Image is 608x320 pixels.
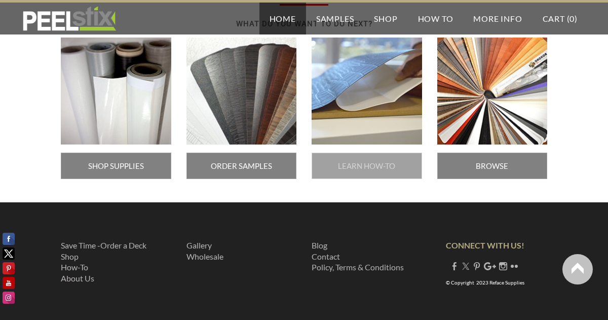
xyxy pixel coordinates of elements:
a: More Info [463,3,532,34]
a: How To [408,3,464,34]
a: LEARN HOW-TO [312,153,422,179]
a: Cart (0) [533,3,588,34]
a: Instagram [499,261,507,271]
a: Shop [61,252,79,261]
span: 0 [569,14,575,23]
a: Home [259,3,306,34]
img: Picture [61,38,171,145]
a: Twitter [462,261,470,271]
a: About Us [61,273,94,283]
a: ​Wholesale [186,252,223,261]
a: Plus [484,261,496,271]
img: Picture [186,38,297,145]
img: Picture [312,38,422,145]
a: SHOP SUPPLIES [61,153,171,179]
a: Samples [306,3,364,34]
a: Save Time -Order a Deck [61,240,146,250]
a: Pinterest [473,261,481,271]
strong: CONNECT WITH US! [446,240,524,250]
a: Facebook [450,261,459,271]
a: Policy, Terms & Conditions [312,262,404,272]
a: Contact [312,252,340,261]
a: Flickr [510,261,518,271]
img: Picture [437,38,548,145]
font: ​ [186,240,223,261]
font: © Copyright 2023 Reface Supplies [446,279,524,286]
a: Blog [312,240,327,250]
a: BROWSE COLORS [437,153,548,179]
a: ORDER SAMPLES [186,153,297,179]
a: Shop [364,3,407,34]
img: REFACE SUPPLIES [20,6,118,31]
a: Gallery​ [186,240,212,250]
a: How-To [61,262,88,272]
